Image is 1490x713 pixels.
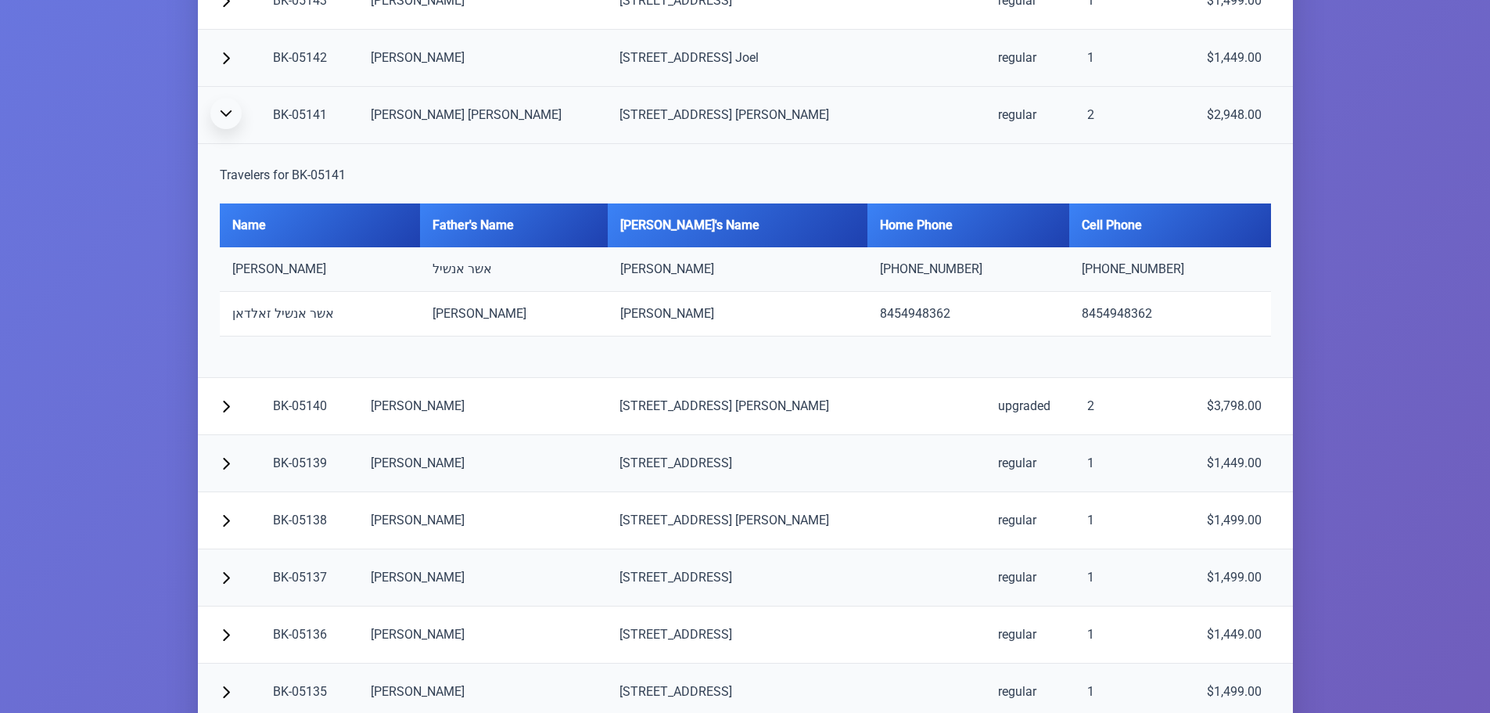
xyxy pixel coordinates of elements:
[260,30,359,87] td: BK-05142
[867,247,1069,292] td: [PHONE_NUMBER]
[607,549,986,607] td: [STREET_ADDRESS]
[420,247,608,292] td: אשר אנשיל
[986,435,1075,492] td: regular
[1194,30,1293,87] td: $1,449.00
[260,607,359,664] td: BK-05136
[260,549,359,607] td: BK-05137
[608,292,867,337] td: [PERSON_NAME]
[1194,378,1293,435] td: $3,798.00
[986,378,1075,435] td: upgraded
[260,492,359,549] td: BK-05138
[607,87,986,144] td: [STREET_ADDRESS] [PERSON_NAME]
[607,30,986,87] td: [STREET_ADDRESS] Joel
[607,378,986,435] td: [STREET_ADDRESS] [PERSON_NAME]
[608,203,867,247] th: [PERSON_NAME]'s Name
[1075,435,1194,492] td: 1
[607,492,986,549] td: [STREET_ADDRESS] [PERSON_NAME]
[986,492,1075,549] td: regular
[986,87,1075,144] td: regular
[1194,549,1293,607] td: $1,499.00
[1194,435,1293,492] td: $1,449.00
[1075,549,1194,607] td: 1
[358,435,607,492] td: [PERSON_NAME]
[1075,607,1194,664] td: 1
[220,203,420,247] th: Name
[986,30,1075,87] td: regular
[1075,87,1194,144] td: 2
[608,247,867,292] td: [PERSON_NAME]
[1069,292,1271,337] td: 8454948362
[358,549,607,607] td: [PERSON_NAME]
[607,607,986,664] td: [STREET_ADDRESS]
[220,166,1271,185] h5: Travelers for BK-05141
[1194,607,1293,664] td: $1,449.00
[358,30,607,87] td: [PERSON_NAME]
[1069,247,1271,292] td: [PHONE_NUMBER]
[1075,30,1194,87] td: 1
[358,607,607,664] td: [PERSON_NAME]
[220,247,420,292] td: [PERSON_NAME]
[1075,492,1194,549] td: 1
[260,87,359,144] td: BK-05141
[260,435,359,492] td: BK-05139
[1194,87,1293,144] td: $2,948.00
[358,87,607,144] td: [PERSON_NAME] [PERSON_NAME]
[420,203,608,247] th: Father's Name
[867,203,1069,247] th: Home Phone
[867,292,1069,337] td: 8454948362
[420,292,608,337] td: [PERSON_NAME]
[358,492,607,549] td: [PERSON_NAME]
[986,549,1075,607] td: regular
[607,435,986,492] td: [STREET_ADDRESS]
[1194,492,1293,549] td: $1,499.00
[1069,203,1271,247] th: Cell Phone
[358,378,607,435] td: [PERSON_NAME]
[986,607,1075,664] td: regular
[1075,378,1194,435] td: 2
[220,292,420,337] td: אשר אנשיל זאלדאן
[260,378,359,435] td: BK-05140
